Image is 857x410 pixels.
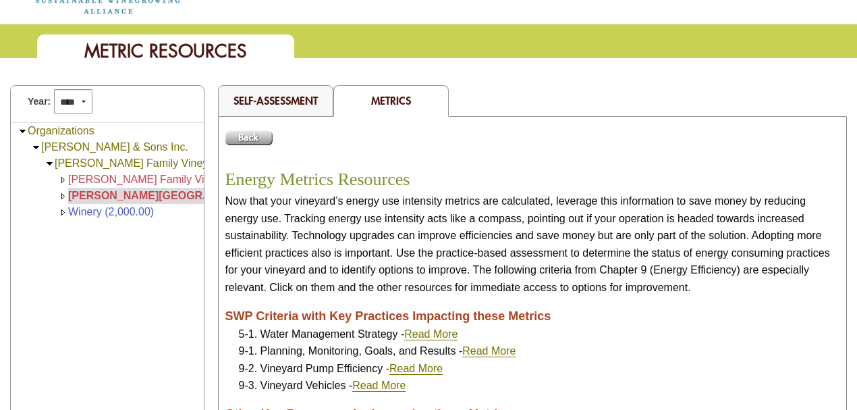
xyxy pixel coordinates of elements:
[225,170,410,189] span: Energy Metrics Resources
[31,143,41,153] img: Collapse Nelson & Sons Inc.
[68,174,295,185] a: [PERSON_NAME] Family Vineyards (1,500.00)
[45,159,55,169] img: Collapse Nelson Family Vineyards & Winery
[371,93,411,107] span: Metrics
[389,363,443,375] a: Read More
[225,130,273,145] input: Submit
[462,345,516,357] a: Read More
[239,326,840,394] ul: 5-1. Water Management Strategy - 9-1. Planning, Monitoring, Goals, and Results - 9-2. Vineyard Pu...
[28,95,51,109] span: Year:
[352,380,406,392] a: Read More
[225,309,551,323] span: SWP Criteria with Key Practices Impacting these Metrics
[55,157,276,169] a: [PERSON_NAME] Family Vineyards & Winery
[18,126,28,136] img: Collapse Organizations
[68,206,154,217] a: Winery (2,000.00)
[68,190,317,201] a: [PERSON_NAME][GEOGRAPHIC_DATA] (168.00)
[404,328,458,340] a: Read More
[233,93,318,107] a: Self-Assessment
[84,39,247,63] span: Metric Resources
[28,125,94,136] a: Organizations
[41,141,188,153] a: [PERSON_NAME] & Sons Inc.
[225,193,840,297] p: Now that your vineyard’s energy use intensity metrics are calculated, leverage this information t...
